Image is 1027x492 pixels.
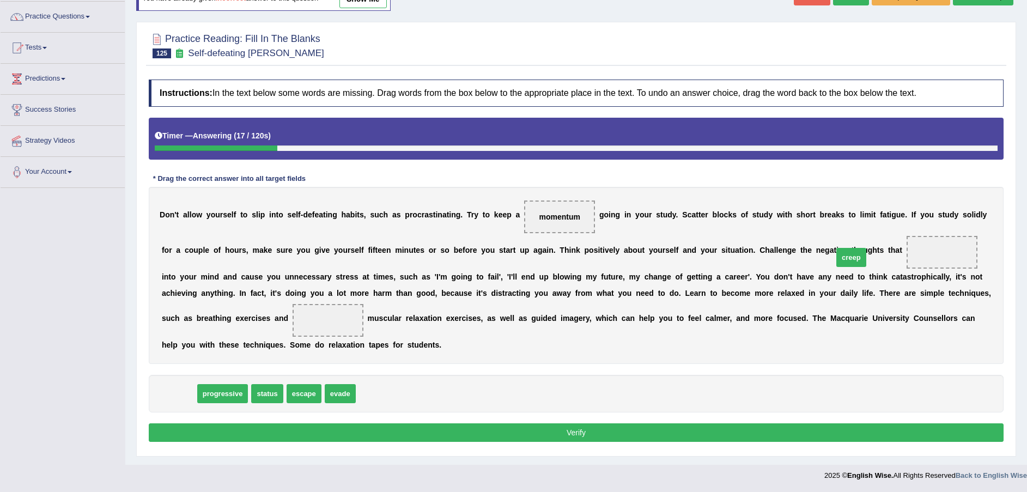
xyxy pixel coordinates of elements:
b: b [628,246,633,254]
a: Your Account [1,157,125,184]
b: s [840,210,844,219]
b: s [963,210,967,219]
b: l [232,210,234,219]
b: t [698,210,701,219]
b: a [683,246,687,254]
b: a [259,246,264,254]
b: f [745,210,748,219]
b: k [494,210,499,219]
b: t [943,210,945,219]
b: d [303,210,308,219]
b: p [525,246,530,254]
b: r [410,210,412,219]
b: s [242,246,246,254]
b: w [196,210,202,219]
b: l [203,246,205,254]
b: t [600,246,603,254]
b: o [211,210,216,219]
b: s [441,246,445,254]
b: f [373,246,375,254]
b: t [757,210,759,219]
b: o [719,210,724,219]
b: l [190,210,192,219]
b: a [542,246,546,254]
b: o [243,210,248,219]
b: o [465,246,470,254]
b: e [355,246,359,254]
b: o [741,210,746,219]
h2: Practice Reading: Fill In The Blanks [149,31,324,58]
b: t [696,210,698,219]
b: y [481,246,485,254]
b: f [463,246,465,254]
b: y [983,210,987,219]
b: s [429,210,433,219]
b: c [185,246,189,254]
b: f [162,246,165,254]
b: u [215,210,220,219]
b: i [319,246,321,254]
b: r [348,246,350,254]
b: t [513,246,516,254]
b: ( [234,131,236,140]
b: o [485,246,490,254]
b: a [346,210,350,219]
b: o [229,246,234,254]
b: r [510,246,513,254]
b: e [901,210,905,219]
b: o [805,210,810,219]
a: Predictions [1,64,125,91]
b: r [470,246,472,254]
b: y [954,210,958,219]
b: p [585,246,590,254]
b: y [615,246,619,254]
b: i [402,246,404,254]
b: a [516,210,520,219]
b: b [820,210,825,219]
b: t [483,210,485,219]
b: o [589,246,594,254]
b: Answering [193,131,232,140]
b: t [357,210,360,219]
b: m [864,210,871,219]
b: e [416,246,420,254]
b: o [301,246,306,254]
b: s [665,246,670,254]
b: e [473,246,477,254]
b: e [268,246,272,254]
b: u [520,246,525,254]
b: c [724,210,728,219]
b: l [674,246,676,254]
b: f [676,246,679,254]
b: u [234,246,239,254]
span: Drop target [907,236,977,269]
b: e [227,210,232,219]
b: s [499,246,503,254]
b: p [405,210,410,219]
b: b [713,210,718,219]
b: s [938,210,943,219]
b: a [176,246,180,254]
b: u [929,210,934,219]
b: o [214,246,218,254]
b: u [343,246,348,254]
b: r [471,210,474,219]
b: u [759,210,764,219]
b: g [599,210,604,219]
b: o [165,246,169,254]
b: a [392,210,397,219]
b: 17 / 120s [236,131,268,140]
b: l [613,246,615,254]
b: t [276,210,279,219]
b: t [849,210,852,219]
b: s [288,210,292,219]
b: o [967,210,972,219]
b: e [828,210,832,219]
b: f [234,210,236,219]
b: o [640,210,645,219]
b: w [777,210,783,219]
b: e [314,210,319,219]
b: a [883,210,887,219]
b: h [787,210,792,219]
b: a [424,210,429,219]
